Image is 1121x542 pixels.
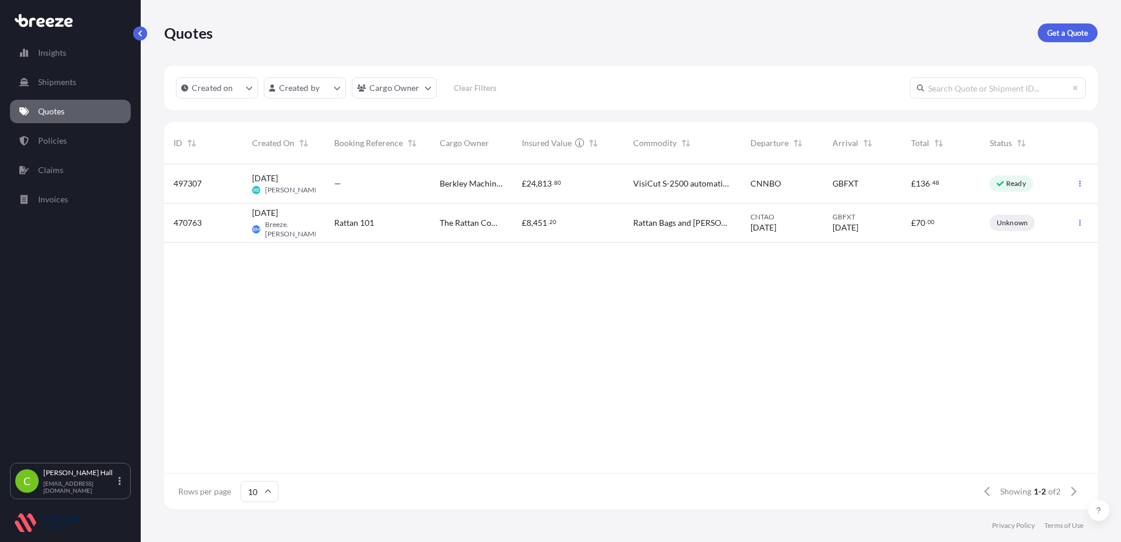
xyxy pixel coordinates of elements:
span: Total [911,137,929,149]
span: RB [253,184,259,196]
span: Rows per page [178,486,231,497]
p: [EMAIL_ADDRESS][DOMAIN_NAME] [43,480,116,494]
span: The Rattan Company Ltd [440,217,503,229]
button: Sort [932,136,946,150]
span: CNNBO [750,178,781,189]
p: Clear Filters [454,82,497,94]
button: Sort [861,136,875,150]
p: Created on [192,82,233,94]
button: Sort [297,136,311,150]
span: — [334,178,341,189]
p: Unknown [997,218,1028,228]
span: £ [522,219,526,227]
p: Get a Quote [1047,27,1088,39]
span: GBFXT [833,212,892,222]
button: createdBy Filter options [264,77,346,99]
span: Created On [252,137,294,149]
a: Invoices [10,188,131,211]
span: 136 [916,179,930,188]
a: Shipments [10,70,131,94]
span: Cargo Owner [440,137,489,149]
span: £ [911,179,916,188]
p: Invoices [38,194,68,205]
button: Clear Filters [443,79,508,97]
span: GBFXT [833,178,858,189]
p: Cargo Owner [369,82,420,94]
button: Sort [185,136,199,150]
p: Ready [1006,179,1026,188]
span: Arrival [833,137,858,149]
span: Status [990,137,1012,149]
span: Departure [750,137,789,149]
button: Sort [791,136,805,150]
span: VisiCut S-2500 automatic core cutter HS code: 84412000 00 [633,178,732,189]
span: Rattan Bags and [PERSON_NAME] baskets [633,217,732,229]
button: Sort [405,136,419,150]
a: Claims [10,158,131,182]
span: , [536,179,538,188]
p: Insights [38,47,66,59]
span: Breeze.[PERSON_NAME] [265,220,321,239]
span: 8 [526,219,531,227]
span: C [23,475,30,487]
span: £ [911,219,916,227]
button: createdOn Filter options [176,77,258,99]
span: . [926,220,927,224]
button: cargoOwner Filter options [352,77,437,99]
img: organization-logo [15,513,79,532]
span: 470763 [174,217,202,229]
button: Sort [1014,136,1028,150]
span: Showing [1000,486,1031,497]
span: 70 [916,219,925,227]
span: ID [174,137,182,149]
span: 1-2 [1034,486,1046,497]
span: 24 [526,179,536,188]
a: Quotes [10,100,131,123]
p: [PERSON_NAME] Hall [43,468,116,477]
span: Rattan 101 [334,217,374,229]
input: Search Quote or Shipment ID... [910,77,1086,99]
span: , [531,219,533,227]
span: CNTAO [750,212,814,222]
span: . [930,181,932,185]
span: 497307 [174,178,202,189]
span: . [552,181,553,185]
span: Berkley Machinery [440,178,503,189]
p: Policies [38,135,67,147]
span: 00 [928,220,935,224]
button: Sort [586,136,600,150]
p: Quotes [38,106,64,117]
span: 80 [554,181,561,185]
span: £ [522,179,526,188]
span: Booking Reference [334,137,403,149]
span: 20 [549,220,556,224]
span: [DATE] [750,222,776,233]
span: Commodity [633,137,677,149]
p: Shipments [38,76,76,88]
span: BM [253,223,260,235]
p: Quotes [164,23,213,42]
span: 813 [538,179,552,188]
a: Privacy Policy [992,521,1035,530]
span: 451 [533,219,547,227]
p: Created by [279,82,320,94]
span: 48 [932,181,939,185]
span: of 2 [1048,486,1061,497]
a: Terms of Use [1044,521,1083,530]
span: [DATE] [252,172,278,184]
p: Claims [38,164,63,176]
span: [PERSON_NAME] [265,185,321,195]
a: Policies [10,129,131,153]
a: Insights [10,41,131,65]
span: . [548,220,549,224]
button: Sort [679,136,693,150]
span: [DATE] [833,222,858,233]
a: Get a Quote [1038,23,1098,42]
span: Insured Value [522,137,572,149]
span: [DATE] [252,207,278,219]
